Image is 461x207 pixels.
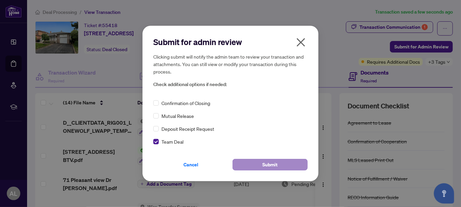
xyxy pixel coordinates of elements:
[233,159,308,170] button: Submit
[153,37,308,47] h2: Submit for admin review
[153,81,308,88] span: Check additional options if needed:
[161,138,183,145] span: Team Deal
[263,159,278,170] span: Submit
[161,99,210,107] span: Confirmation of Closing
[161,125,214,132] span: Deposit Receipt Request
[161,112,194,120] span: Mutual Release
[153,159,228,170] button: Cancel
[183,159,198,170] span: Cancel
[153,53,308,75] h5: Clicking submit will notify the admin team to review your transaction and attachments. You can st...
[434,183,454,204] button: Open asap
[295,37,306,48] span: close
